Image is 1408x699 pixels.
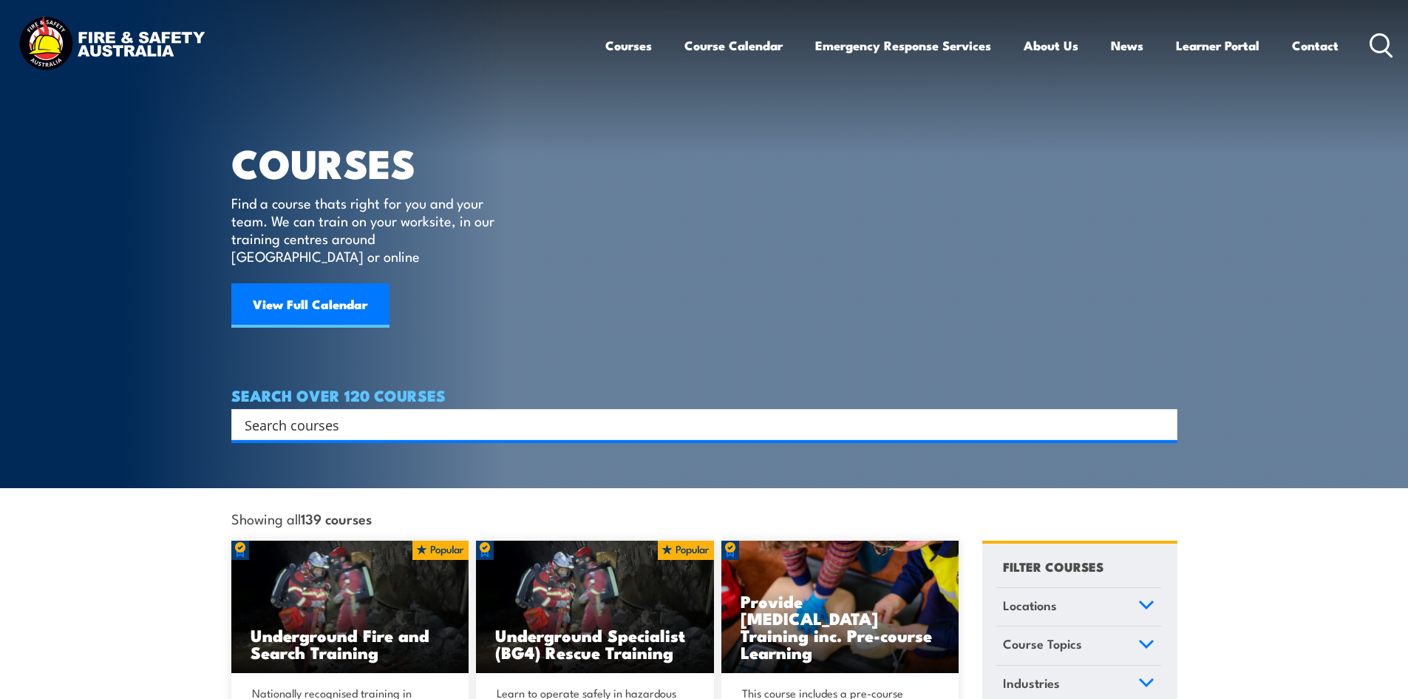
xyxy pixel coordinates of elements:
span: Showing all [231,510,372,526]
button: Search magnifier button [1152,414,1172,435]
input: Search input [245,413,1145,436]
a: Course Topics [996,627,1161,665]
h3: Underground Specialist (BG4) Rescue Training [495,627,695,661]
h4: SEARCH OVER 120 COURSES [231,387,1177,403]
span: Course Topics [1003,634,1082,654]
span: Industries [1003,673,1060,693]
a: View Full Calendar [231,283,390,328]
span: Locations [1003,595,1057,615]
a: News [1111,26,1143,65]
a: Locations [996,588,1161,627]
img: Low Voltage Rescue and Provide CPR [721,541,959,674]
h4: FILTER COURSES [1003,556,1103,576]
a: Courses [605,26,652,65]
a: About Us [1024,26,1078,65]
a: Provide [MEDICAL_DATA] Training inc. Pre-course Learning [721,541,959,674]
a: Contact [1292,26,1339,65]
a: Underground Fire and Search Training [231,541,469,674]
a: Learner Portal [1176,26,1259,65]
form: Search form [248,414,1148,435]
a: Course Calendar [684,26,783,65]
img: Underground mine rescue [231,541,469,674]
a: Underground Specialist (BG4) Rescue Training [476,541,714,674]
a: Emergency Response Services [815,26,991,65]
img: Underground mine rescue [476,541,714,674]
strong: 139 courses [301,508,372,528]
h3: Underground Fire and Search Training [251,627,450,661]
p: Find a course thats right for you and your team. We can train on your worksite, in our training c... [231,194,501,265]
h3: Provide [MEDICAL_DATA] Training inc. Pre-course Learning [741,592,940,661]
h1: COURSES [231,145,516,180]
